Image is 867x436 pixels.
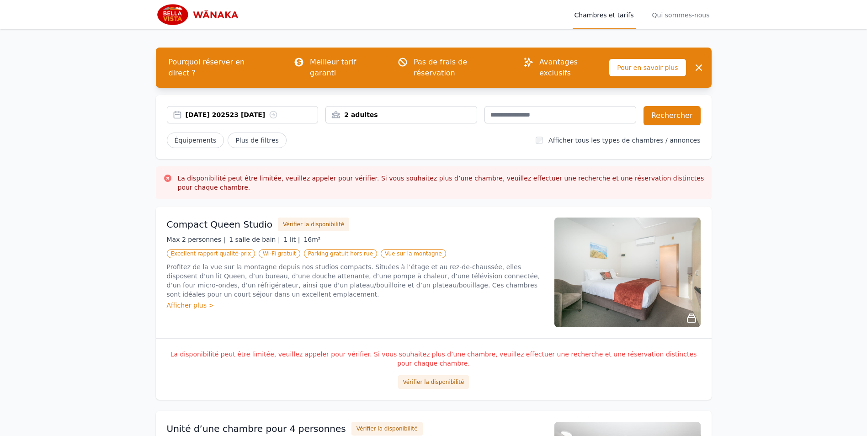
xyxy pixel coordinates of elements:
[278,218,349,231] button: Vérifier la disponibilité
[381,249,446,258] span: Vue sur la montagne
[167,262,543,299] p: Profitez de la vue sur la montagne depuis nos studios compacts. Situées à l’étage et au rez-de-ch...
[398,375,469,389] button: Vérifier la disponibilité
[351,422,423,436] button: Vérifier la disponibilité
[326,110,477,119] div: 2 adultes
[167,236,226,243] span: Max 2 personnes |
[167,422,346,435] h3: Unité d’une chambre pour 4 personnes
[167,301,543,310] div: Afficher plus >
[303,236,320,243] span: 16m²
[644,106,701,125] button: Rechercher
[167,133,224,148] button: Équipements
[178,174,704,192] h3: La disponibilité peut être limitée, veuillez appeler pour vérifier. Si vous souhaitez plus d’une ...
[539,57,609,79] p: Avantages exclusifs
[167,350,701,368] p: La disponibilité peut être limitée, veuillez appeler pour vérifier. Si vous souhaitez plus d’une ...
[186,110,266,119] font: [DATE] 202523 [DATE]
[229,236,280,243] span: 1 salle de bain |
[228,133,286,148] span: Plus de filtres
[259,249,300,258] span: Wi-Fi gratuit
[548,137,700,144] label: Afficher tous les types de chambres / annonces
[414,57,508,79] p: Pas de frais de réservation
[156,4,244,26] img: Bella Vista Wanaka
[167,249,255,258] span: Excellent rapport qualité-prix
[167,218,273,231] h3: Compact Queen Studio
[310,57,383,79] p: Meilleur tarif garanti
[304,249,377,258] span: Parking gratuit hors rue
[609,59,686,76] span: Pour en savoir plus
[161,53,279,82] span: Pourquoi réserver en direct ?
[284,236,300,243] span: 1 lit |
